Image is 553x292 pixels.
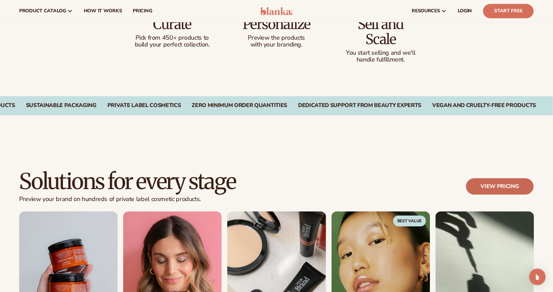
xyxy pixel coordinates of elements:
h3: Sell and Scale [342,17,419,47]
span: resources [412,8,440,14]
a: Start Free [483,4,534,18]
div: ZERO MINIMUM ORDER QUANTITIES [192,102,287,109]
div: DEDICATED SUPPORT FROM BEAUTY EXPERTS [298,102,421,109]
span: product catalog [19,8,66,14]
img: logo [260,7,293,15]
p: with your branding. [238,41,315,48]
span: LOGIN [458,8,472,14]
div: SUSTAINABLE PACKAGING [26,102,97,109]
p: Pick from 450+ products to build your perfect collection. [134,35,211,48]
span: How It Works [84,8,122,14]
p: Preview your brand on hundreds of private label cosmetic products. [19,196,236,203]
h3: Curate [134,17,211,32]
p: Preview the products [238,35,315,41]
h3: Personalize [238,17,315,32]
div: Vegan and Cruelty-Free Products [432,102,536,109]
h2: Solutions for every stage [19,170,236,193]
a: View pricing [466,178,534,195]
p: You start selling and we'll [342,50,419,56]
div: Open Intercom Messenger [529,269,546,285]
span: pricing [133,8,152,14]
div: PRIVATE LABEL COSMETICS [107,102,181,109]
p: handle fulfillment. [342,56,419,63]
span: Best Value [393,215,426,226]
